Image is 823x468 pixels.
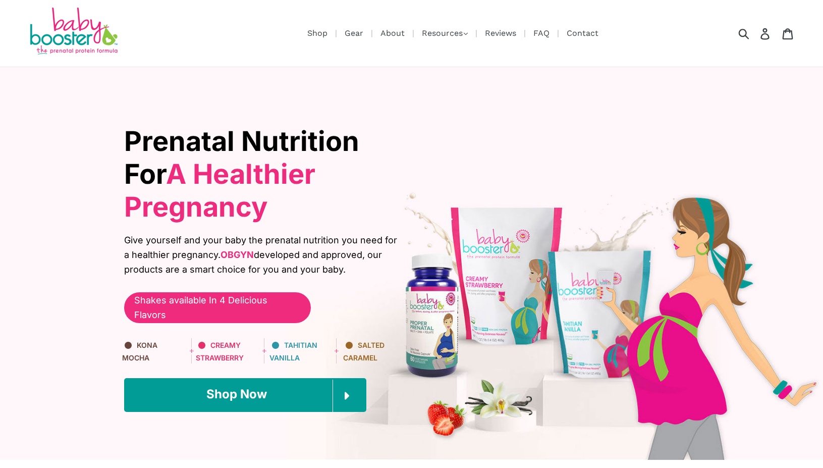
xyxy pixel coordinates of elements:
[124,378,366,411] a: Shop Now
[124,158,315,223] span: A Healthier Pregnancy
[196,341,244,361] span: Creamy Strawberry
[528,27,555,39] a: FAQ
[134,293,301,323] span: Shakes available In 4 Delicious Flavors
[340,27,368,39] a: Gear
[302,27,333,39] a: Shop
[28,8,119,57] img: Baby Booster Prenatal Protein Supplements
[480,27,521,39] a: Reviews
[124,125,359,223] span: Prenatal Nutrition For
[221,249,254,260] b: OBGYN
[742,22,770,44] input: Search
[375,27,410,39] a: About
[343,341,385,361] span: Salted Caramel
[417,26,473,41] button: Resources
[562,27,603,39] a: Contact
[269,341,317,361] span: Tahitian Vanilla
[122,341,157,361] span: KONA Mocha
[124,233,404,277] span: Give yourself and your baby the prenatal nutrition you need for a healthier pregnancy. developed ...
[206,387,267,401] span: Shop Now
